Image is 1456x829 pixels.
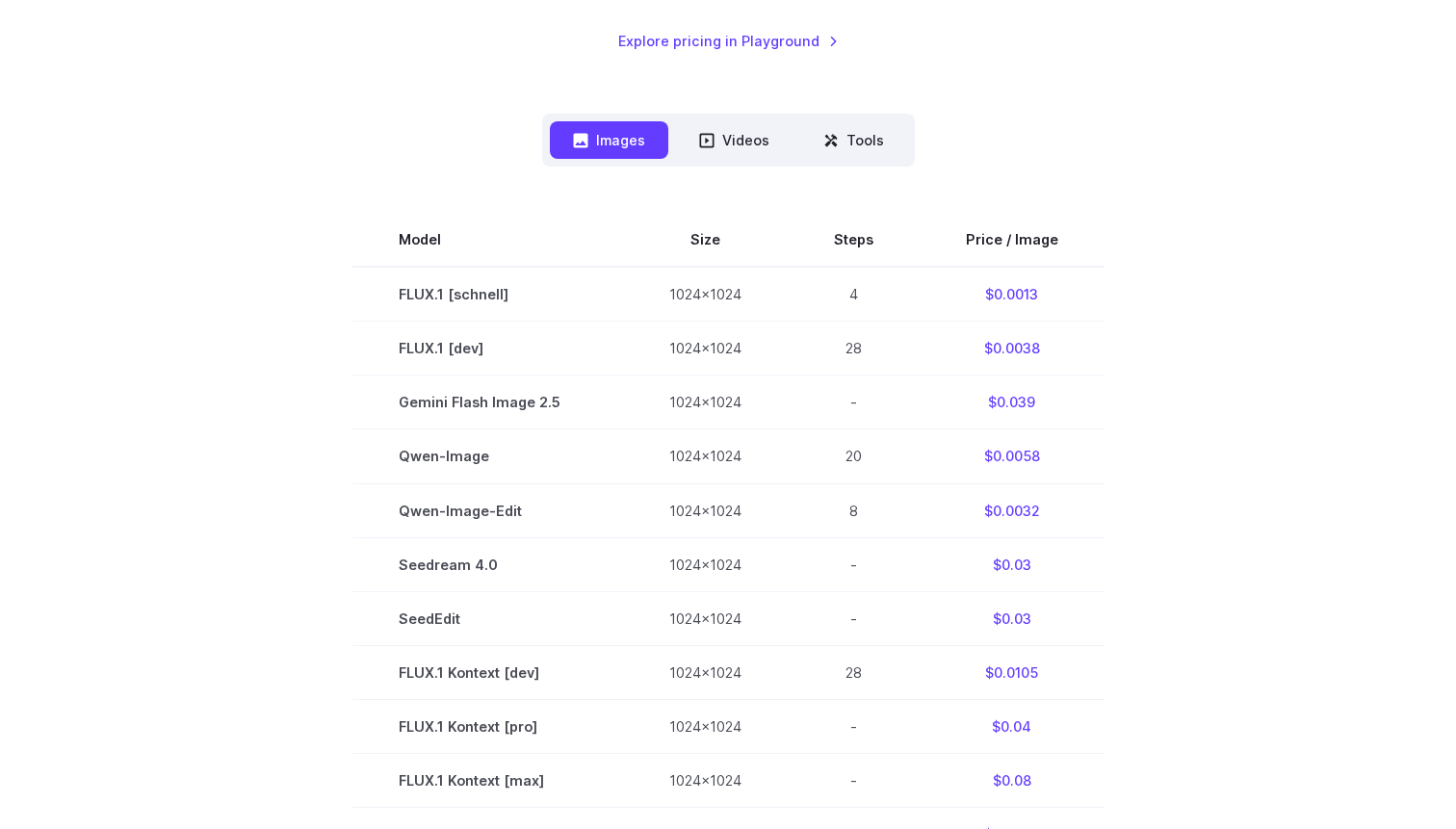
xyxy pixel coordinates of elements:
[623,483,788,537] td: 1024x1024
[352,267,623,322] td: FLUX.1 [schnell]
[788,753,920,807] td: -
[399,391,577,413] span: Gemini Flash Image 2.5
[920,699,1105,753] td: $0.04
[352,213,623,267] th: Model
[920,537,1105,591] td: $0.03
[788,483,920,537] td: 8
[920,591,1105,645] td: $0.03
[920,376,1105,429] td: $0.039
[800,121,907,159] button: Tools
[352,537,623,591] td: Seedream 4.0
[788,591,920,645] td: -
[550,121,668,159] button: Images
[920,213,1105,267] th: Price / Image
[623,267,788,322] td: 1024x1024
[676,121,793,159] button: Videos
[352,322,623,376] td: FLUX.1 [dev]
[788,537,920,591] td: -
[920,267,1105,322] td: $0.0013
[352,753,623,807] td: FLUX.1 Kontext [max]
[352,591,623,645] td: SeedEdit
[788,645,920,699] td: 28
[920,483,1105,537] td: $0.0032
[788,267,920,322] td: 4
[623,322,788,376] td: 1024x1024
[623,429,788,483] td: 1024x1024
[352,483,623,537] td: Qwen-Image-Edit
[352,429,623,483] td: Qwen-Image
[788,376,920,429] td: -
[920,429,1105,483] td: $0.0058
[623,699,788,753] td: 1024x1024
[920,322,1105,376] td: $0.0038
[618,30,839,52] a: Explore pricing in Playground
[623,645,788,699] td: 1024x1024
[352,699,623,753] td: FLUX.1 Kontext [pro]
[623,376,788,429] td: 1024x1024
[623,591,788,645] td: 1024x1024
[920,753,1105,807] td: $0.08
[623,753,788,807] td: 1024x1024
[352,645,623,699] td: FLUX.1 Kontext [dev]
[788,699,920,753] td: -
[920,645,1105,699] td: $0.0105
[788,213,920,267] th: Steps
[623,213,788,267] th: Size
[788,322,920,376] td: 28
[623,537,788,591] td: 1024x1024
[788,429,920,483] td: 20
